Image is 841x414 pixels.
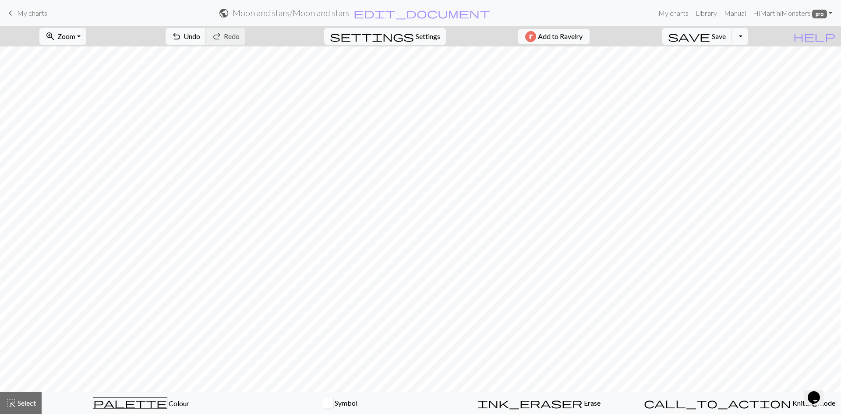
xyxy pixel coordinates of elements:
i: Settings [330,31,414,42]
button: Undo [166,28,206,45]
span: public [219,7,229,19]
span: ink_eraser [477,397,583,409]
span: call_to_action [644,397,791,409]
span: Save [712,32,726,40]
span: edit_document [353,7,490,19]
span: highlight_alt [6,397,16,409]
button: Zoom [39,28,86,45]
span: Add to Ravelry [538,31,583,42]
span: help [793,30,835,42]
span: My charts [17,9,47,17]
button: Add to Ravelry [518,29,590,44]
span: Knitting mode [791,399,835,407]
button: Knitting mode [638,392,841,414]
a: My charts [5,6,47,21]
a: Library [692,4,721,22]
a: Manual [721,4,749,22]
button: Symbol [240,392,439,414]
h2: Moon and stars / Moon and stars [233,8,350,18]
span: palette [93,397,167,409]
span: Settings [416,31,440,42]
span: Erase [583,399,601,407]
button: Save [662,28,732,45]
button: Colour [42,392,240,414]
button: Erase [439,392,638,414]
span: save [668,30,710,42]
a: HiMartiniMonsters pro [749,4,836,22]
a: My charts [655,4,692,22]
span: pro [812,10,827,18]
button: SettingsSettings [324,28,446,45]
iframe: chat widget [804,379,832,405]
span: undo [171,30,182,42]
span: Colour [167,399,189,407]
span: Symbol [333,399,357,407]
span: settings [330,30,414,42]
span: Select [16,399,36,407]
span: keyboard_arrow_left [5,7,16,19]
span: zoom_in [45,30,56,42]
img: Ravelry [525,31,536,42]
span: Zoom [57,32,75,40]
span: Undo [184,32,200,40]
